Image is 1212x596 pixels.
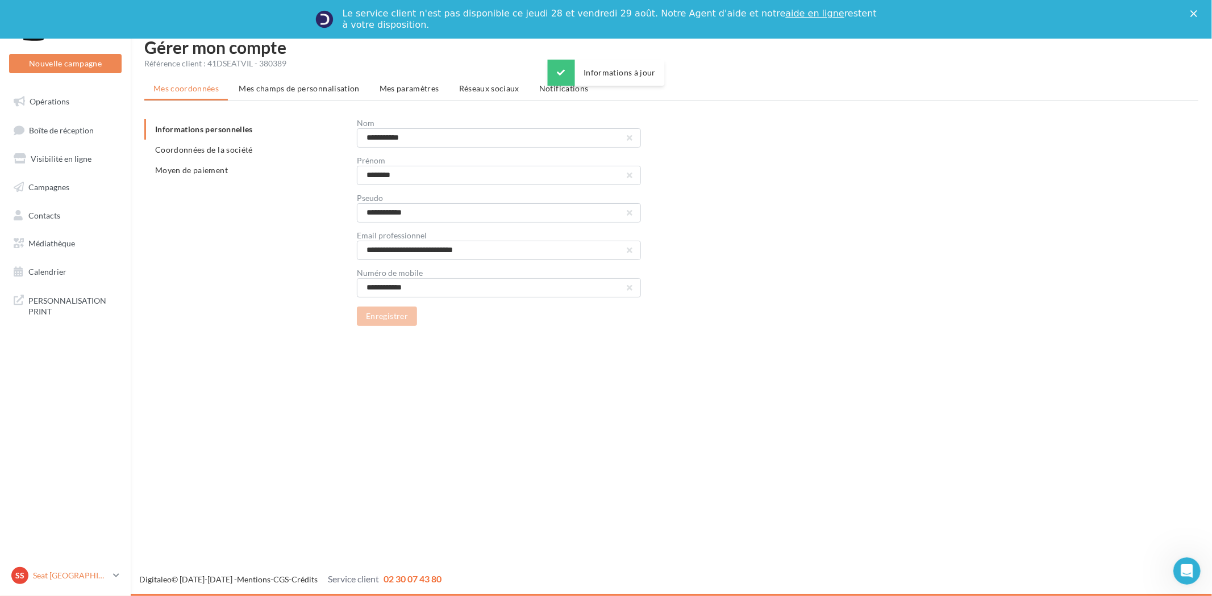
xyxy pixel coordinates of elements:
span: © [DATE]-[DATE] - - - [139,574,442,584]
a: Opérations [7,90,124,114]
span: Réseaux sociaux [459,83,519,93]
a: Campagnes [7,175,124,199]
span: Mes paramètres [380,83,439,93]
a: Calendrier [7,260,124,284]
span: Opérations [30,96,69,106]
img: Profile image for Service-Client [315,10,334,28]
div: Prénom [357,157,641,165]
a: Boîte de réception [7,118,124,142]
a: Mentions [237,574,270,584]
span: PERSONNALISATION PRINT [28,293,117,317]
a: Digitaleo [139,574,172,584]
a: Contacts [7,204,124,228]
button: Enregistrer [357,307,417,326]
h1: Gérer mon compte [144,39,1198,56]
span: Notifications [539,83,589,93]
p: Seat [GEOGRAPHIC_DATA] [33,570,109,581]
span: Mes champs de personnalisation [239,83,360,93]
button: Nouvelle campagne [9,54,122,73]
div: Numéro de mobile [357,269,641,277]
span: Calendrier [28,267,66,276]
span: Campagnes [28,182,69,192]
a: SS Seat [GEOGRAPHIC_DATA] [9,565,122,586]
a: Crédits [291,574,318,584]
a: CGS [273,574,289,584]
span: Coordonnées de la société [155,145,253,154]
a: PERSONNALISATION PRINT [7,288,124,322]
div: Pseudo [357,194,641,202]
span: SS [15,570,24,581]
span: Médiathèque [28,238,75,248]
div: Email professionnel [357,232,641,240]
div: Fermer [1190,10,1202,17]
span: Visibilité en ligne [31,154,91,163]
a: Visibilité en ligne [7,147,124,171]
div: Nom [357,119,641,127]
span: Service client [328,573,379,584]
span: Moyen de paiement [155,165,228,175]
div: Le service client n'est pas disponible ce jeudi 28 et vendredi 29 août. Notre Agent d'aide et not... [343,8,879,31]
div: Informations à jour [547,60,665,86]
span: Boîte de réception [29,125,94,135]
span: 02 30 07 43 80 [384,573,442,584]
a: aide en ligne [785,8,844,19]
span: Contacts [28,210,60,220]
div: Référence client : 41DSEATVIL - 380389 [144,58,1198,69]
iframe: Intercom live chat [1173,557,1201,585]
a: Médiathèque [7,232,124,255]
